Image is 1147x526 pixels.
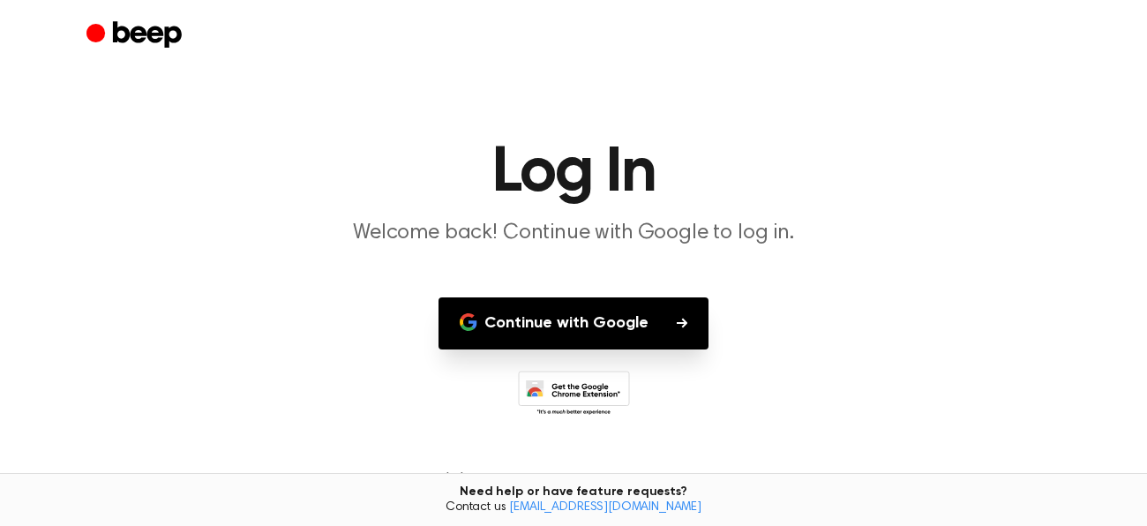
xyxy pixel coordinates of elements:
span: Contact us [11,500,1136,516]
a: Beep [86,19,186,53]
a: Create an Account [590,469,726,492]
p: Don’t have an account? [21,469,1126,492]
button: Continue with Google [439,297,708,349]
a: [EMAIL_ADDRESS][DOMAIN_NAME] [509,501,701,514]
h1: Log In [122,141,1025,205]
p: Welcome back! Continue with Google to log in. [235,219,912,248]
